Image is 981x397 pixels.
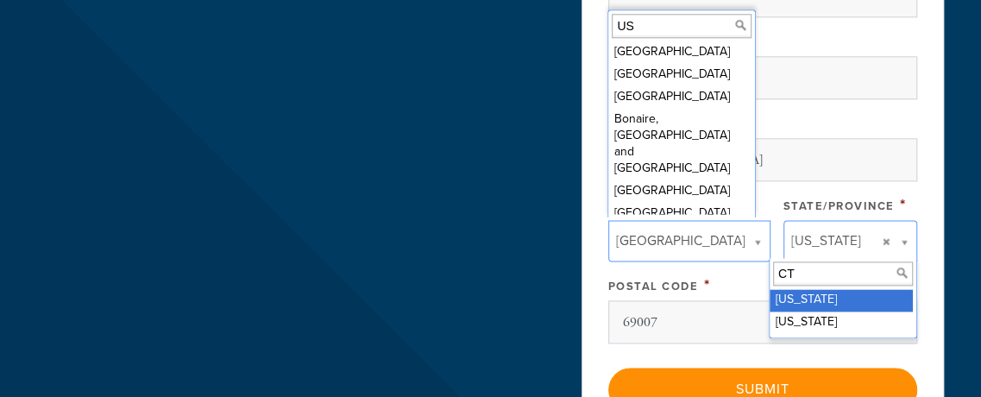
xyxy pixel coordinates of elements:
[608,64,751,86] div: [GEOGRAPHIC_DATA]
[608,203,751,225] div: [GEOGRAPHIC_DATA]
[608,41,751,64] div: [GEOGRAPHIC_DATA]
[608,109,751,180] div: Bonaire, [GEOGRAPHIC_DATA] and [GEOGRAPHIC_DATA]
[608,180,751,203] div: [GEOGRAPHIC_DATA]
[770,289,913,312] div: [US_STATE]
[770,312,913,334] div: [US_STATE]
[608,86,751,109] div: [GEOGRAPHIC_DATA]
